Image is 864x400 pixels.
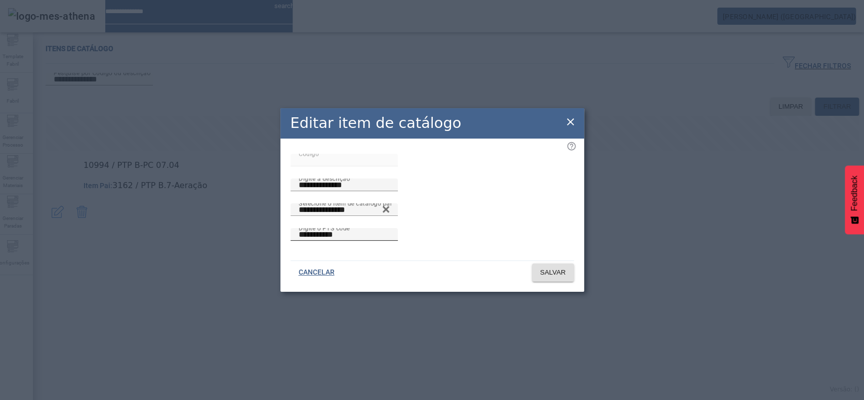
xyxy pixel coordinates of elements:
[850,175,859,211] span: Feedback
[291,112,462,134] h2: Editar item de catálogo
[299,150,319,157] mat-label: Código
[532,263,574,282] button: SALVAR
[845,165,864,234] button: Feedback - Mostrar pesquisa
[299,224,350,231] mat-label: Digite o PTS code
[299,268,335,278] span: CANCELAR
[540,268,566,278] span: SALVAR
[299,174,350,182] mat-label: Digite a descrição
[291,263,343,282] button: CANCELAR
[299,199,392,206] mat-label: Selecione o item de catálogo pai
[299,204,390,216] input: Number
